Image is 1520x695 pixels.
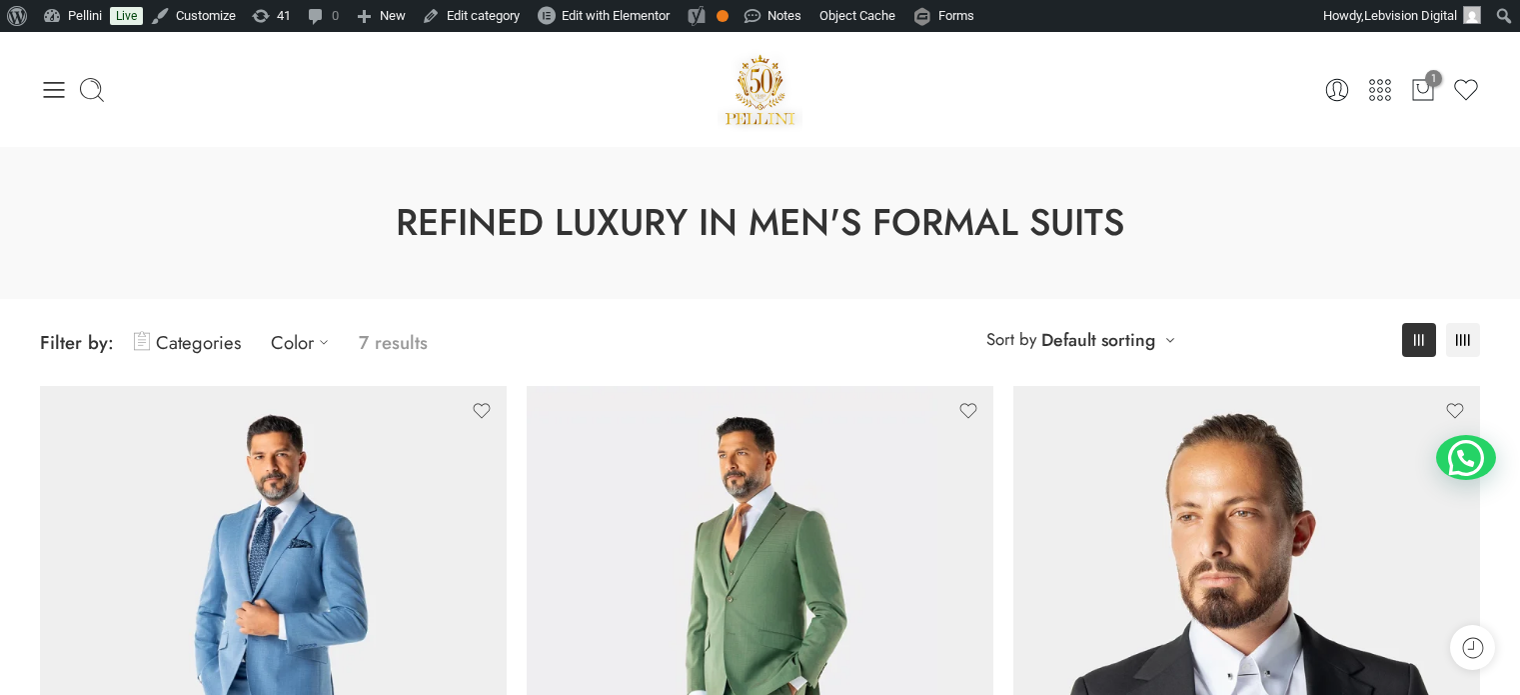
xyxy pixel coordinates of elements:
span: Filter by: [40,329,114,356]
span: 1 [1425,70,1442,87]
a: My Account [1323,76,1351,104]
a: Color [271,319,339,366]
p: 7 results [359,319,428,366]
a: Wishlist [1452,76,1480,104]
span: Sort by [986,323,1036,356]
img: Pellini [718,47,803,132]
span: Lebvision Digital [1364,8,1457,23]
a: 1 [1409,76,1437,104]
a: Pellini - [718,47,803,132]
a: Categories [134,319,241,366]
div: OK [717,10,729,22]
a: Default sorting [1041,326,1155,354]
a: Live [110,7,143,25]
span: Edit with Elementor [562,8,670,23]
h1: Refined Luxury in Men's Formal Suits [50,197,1470,249]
